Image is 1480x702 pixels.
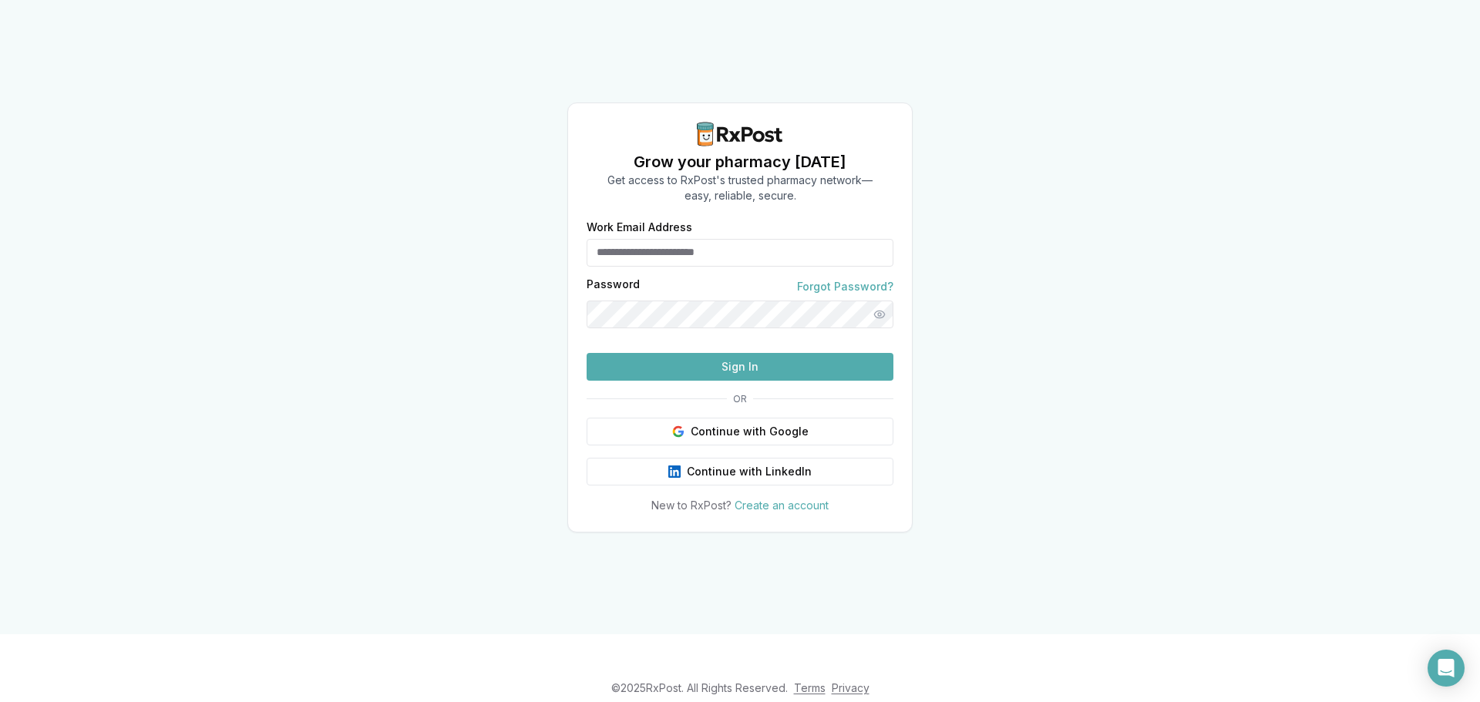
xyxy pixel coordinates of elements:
div: Open Intercom Messenger [1428,650,1465,687]
img: RxPost Logo [691,122,789,146]
label: Work Email Address [587,222,893,233]
a: Terms [794,681,826,694]
a: Forgot Password? [797,279,893,294]
button: Show password [866,301,893,328]
img: LinkedIn [668,465,681,478]
span: OR [727,393,753,405]
label: Password [587,279,640,294]
span: New to RxPost? [651,499,732,512]
button: Continue with Google [587,418,893,445]
p: Get access to RxPost's trusted pharmacy network— easy, reliable, secure. [607,173,873,203]
button: Sign In [587,353,893,381]
button: Continue with LinkedIn [587,458,893,485]
h1: Grow your pharmacy [DATE] [607,151,873,173]
a: Privacy [832,681,869,694]
img: Google [672,425,684,438]
a: Create an account [735,499,829,512]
